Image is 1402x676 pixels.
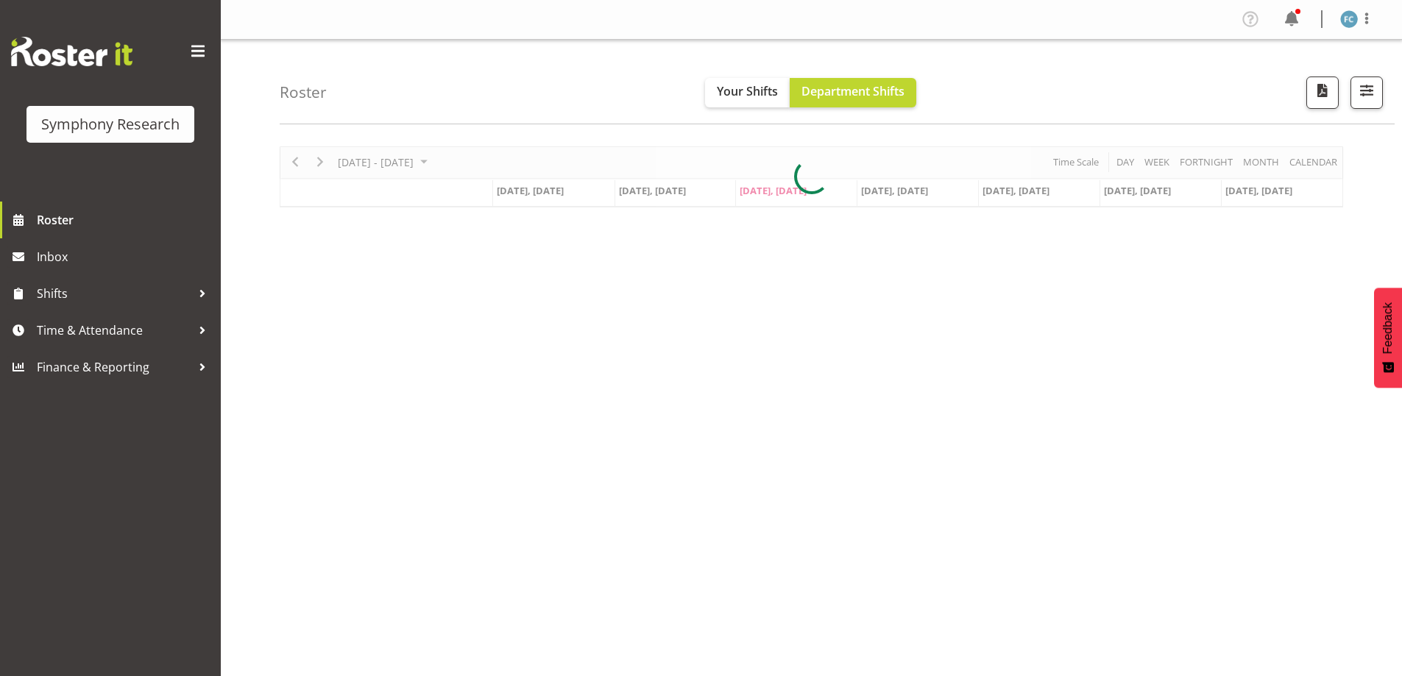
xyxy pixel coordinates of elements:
[37,246,213,268] span: Inbox
[37,282,191,305] span: Shifts
[37,319,191,341] span: Time & Attendance
[37,209,213,231] span: Roster
[1340,10,1358,28] img: fisi-cook-lagatule1979.jpg
[801,83,904,99] span: Department Shifts
[717,83,778,99] span: Your Shifts
[1374,288,1402,388] button: Feedback - Show survey
[1381,302,1395,354] span: Feedback
[705,78,790,107] button: Your Shifts
[790,78,916,107] button: Department Shifts
[1350,77,1383,109] button: Filter Shifts
[41,113,180,135] div: Symphony Research
[280,84,327,101] h4: Roster
[1306,77,1339,109] button: Download a PDF of the roster according to the set date range.
[37,356,191,378] span: Finance & Reporting
[11,37,132,66] img: Rosterit website logo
